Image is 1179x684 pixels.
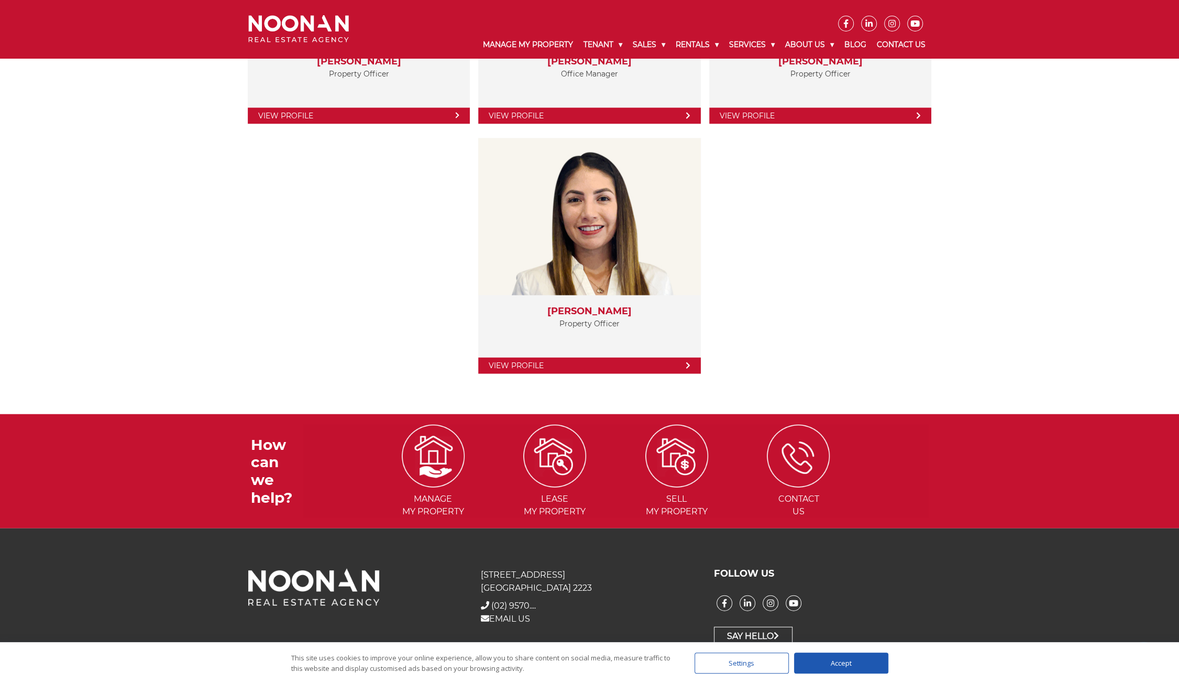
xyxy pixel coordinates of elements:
[481,614,530,624] a: EMAIL US
[489,317,690,330] p: Property Officer
[724,31,780,58] a: Services
[714,568,931,580] h3: FOLLOW US
[523,425,586,488] img: ICONS
[495,493,615,518] span: Lease my Property
[373,493,493,518] span: Manage my Property
[780,31,839,58] a: About Us
[839,31,872,58] a: Blog
[794,653,888,674] div: Accept
[578,31,627,58] a: Tenant
[645,425,708,488] img: ICONS
[489,56,690,68] h3: [PERSON_NAME]
[248,15,349,43] img: Noonan Real Estate Agency
[709,108,931,124] a: View Profile
[481,568,698,594] p: [STREET_ADDRESS] [GEOGRAPHIC_DATA] 2223
[402,425,465,488] img: ICONS
[495,450,615,516] a: Leasemy Property
[258,68,459,81] p: Property Officer
[739,493,858,518] span: Contact Us
[373,450,493,516] a: Managemy Property
[491,601,536,611] span: (02) 9570....
[248,108,470,124] a: View Profile
[739,450,858,516] a: ContactUs
[489,68,690,81] p: Office Manager
[291,653,674,674] div: This site uses cookies to improve your online experience, allow you to share content on social me...
[720,68,921,81] p: Property Officer
[872,31,931,58] a: Contact Us
[478,358,700,374] a: View Profile
[491,601,536,611] a: Click to reveal phone number
[695,653,789,674] div: Settings
[714,627,792,646] a: Say Hello
[489,306,690,317] h3: [PERSON_NAME]
[627,31,670,58] a: Sales
[617,493,737,518] span: Sell my Property
[478,108,700,124] a: View Profile
[478,31,578,58] a: Manage My Property
[251,436,303,506] h3: How can we help?
[720,56,921,68] h3: [PERSON_NAME]
[258,56,459,68] h3: [PERSON_NAME]
[617,450,737,516] a: Sellmy Property
[767,425,830,488] img: ICONS
[670,31,724,58] a: Rentals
